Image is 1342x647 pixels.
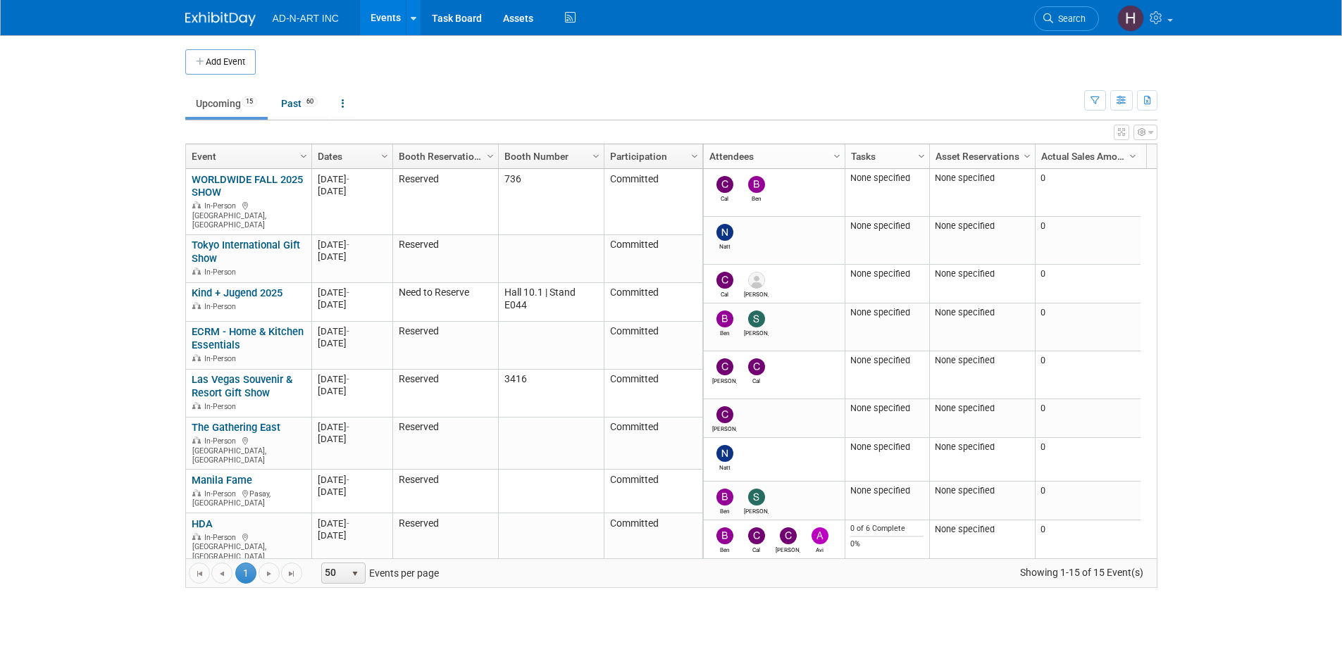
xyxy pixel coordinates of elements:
a: Column Settings [1125,144,1141,165]
img: In-Person Event [192,354,201,361]
img: Carol Salmon [780,527,797,544]
div: [DATE] [318,529,386,541]
td: 0 [1035,482,1141,520]
td: Committed [604,169,702,235]
a: Kind + Jugend 2025 [192,287,282,299]
div: Steven Ross [744,505,769,515]
img: Hershel Brod [1117,5,1144,32]
span: select [349,568,361,579]
img: Steven Ross [748,489,765,505]
div: [DATE] [318,373,386,385]
img: Eric Pisarevsky [748,272,765,289]
button: Add Event [185,49,256,75]
img: Cal Doroftei [716,176,733,193]
a: WORLDWIDE FALL 2025 SHOW [192,173,303,199]
img: Carol Salmon [716,406,733,423]
div: None specified [850,268,924,279]
span: Column Settings [831,151,843,162]
td: 0 [1035,169,1141,217]
a: Asset Reservations [936,144,1026,168]
a: Column Settings [483,144,498,165]
img: In-Person Event [192,533,201,540]
div: None specified [850,485,924,496]
div: [DATE] [318,185,386,197]
td: Reserved [392,470,498,513]
a: Go to the first page [189,563,210,584]
span: - [347,422,349,432]
td: Reserved [392,169,498,235]
img: Ben Petersen [748,176,765,193]
span: None specified [935,268,995,279]
span: Column Settings [298,151,309,162]
span: Column Settings [689,151,700,162]
span: Column Settings [379,151,390,162]
a: Column Settings [1019,144,1035,165]
span: In-Person [204,354,240,363]
a: Column Settings [829,144,845,165]
span: None specified [935,403,995,413]
img: Ben Petersen [716,489,733,505]
a: Column Settings [687,144,702,165]
div: [DATE] [318,325,386,337]
div: [GEOGRAPHIC_DATA], [GEOGRAPHIC_DATA] [192,531,305,562]
td: 0 [1035,217,1141,265]
a: Go to the last page [281,563,302,584]
div: [DATE] [318,385,386,397]
span: - [347,287,349,298]
td: Committed [604,470,702,513]
div: Ben Petersen [712,544,737,553]
img: In-Person Event [192,402,201,409]
div: Cal Doroftei [712,193,737,202]
td: 0 [1035,265,1141,303]
span: Go to the next page [263,568,275,579]
td: Reserved [392,235,498,283]
div: 0 of 6 Complete [850,524,924,534]
span: Column Settings [1021,151,1033,162]
div: [GEOGRAPHIC_DATA], [GEOGRAPHIC_DATA] [192,434,305,465]
span: Showing 1-15 of 15 Event(s) [1007,563,1156,582]
span: - [347,374,349,384]
td: 0 [1035,399,1141,438]
div: Natt Pisarevsky [712,241,737,250]
a: Go to the next page [259,563,280,584]
span: In-Person [204,436,240,446]
a: Booth Reservation Status [399,144,489,168]
span: Events per page [303,563,453,584]
img: Natt Pisarevsky [716,224,733,241]
div: [DATE] [318,474,386,486]
span: None specified [935,355,995,365]
div: Carol Salmon [712,375,737,384]
a: Booth Number [504,144,595,168]
span: Column Settings [590,151,602,162]
td: 0 [1035,520,1141,568]
div: [DATE] [318,251,386,263]
img: Steven Ross [748,310,765,327]
a: Search [1034,6,1099,31]
td: Committed [604,417,702,470]
a: Column Settings [588,144,604,165]
td: Committed [604,322,702,370]
a: Manila Fame [192,474,252,486]
span: None specified [935,220,995,231]
div: Carol Salmon [776,544,800,553]
span: In-Person [204,533,240,542]
a: Attendees [709,144,835,168]
td: Committed [604,370,702,417]
div: [DATE] [318,517,386,529]
span: 50 [322,563,346,583]
img: Ben Petersen [716,310,733,327]
span: Search [1053,13,1086,24]
img: Cal Doroftei [748,358,765,375]
img: Cal Doroftei [748,527,765,544]
td: Reserved [392,417,498,470]
span: In-Person [204,402,240,411]
span: 15 [242,96,257,107]
div: [GEOGRAPHIC_DATA], [GEOGRAPHIC_DATA] [192,199,305,230]
a: Column Settings [914,144,929,165]
a: Tokyo International Gift Show [192,239,300,265]
a: Column Settings [377,144,392,165]
div: [DATE] [318,421,386,433]
div: None specified [850,172,924,184]
span: 60 [302,96,318,107]
div: [DATE] [318,239,386,251]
